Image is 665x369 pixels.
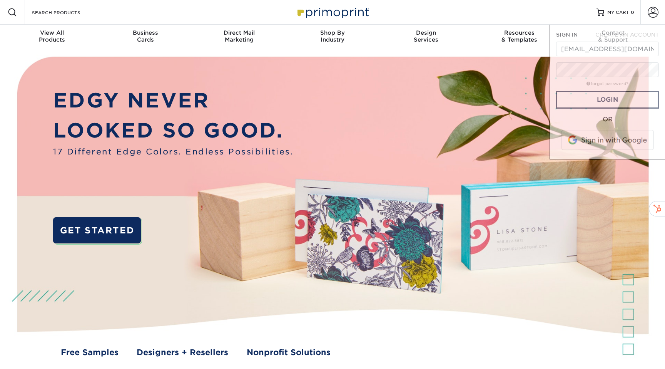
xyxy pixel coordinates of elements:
[192,25,286,49] a: Direct MailMarketing
[473,25,566,49] a: Resources& Templates
[31,8,106,17] input: SEARCH PRODUCTS.....
[99,29,192,36] span: Business
[556,42,659,56] input: Email
[192,29,286,36] span: Direct Mail
[99,29,192,43] div: Cards
[586,81,628,86] a: forgot password?
[473,29,566,36] span: Resources
[5,29,99,43] div: Products
[556,115,659,124] div: OR
[631,10,634,15] span: 0
[286,29,379,36] span: Shop By
[5,25,99,49] a: View AllProducts
[137,346,228,358] a: Designers + Resellers
[53,86,294,116] p: EDGY NEVER
[595,32,659,38] span: CREATE AN ACCOUNT
[379,29,473,36] span: Design
[53,217,141,243] a: GET STARTED
[53,146,294,158] span: 17 Different Edge Colors. Endless Possibilities.
[53,116,294,146] p: LOOKED SO GOOD.
[556,32,578,38] span: SIGN IN
[192,29,286,43] div: Marketing
[607,9,629,16] span: MY CART
[379,29,473,43] div: Services
[286,25,379,49] a: Shop ByIndustry
[99,25,192,49] a: BusinessCards
[286,29,379,43] div: Industry
[61,346,119,358] a: Free Samples
[379,25,473,49] a: DesignServices
[473,29,566,43] div: & Templates
[294,4,371,20] img: Primoprint
[247,346,331,358] a: Nonprofit Solutions
[556,91,659,109] a: Login
[5,29,99,36] span: View All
